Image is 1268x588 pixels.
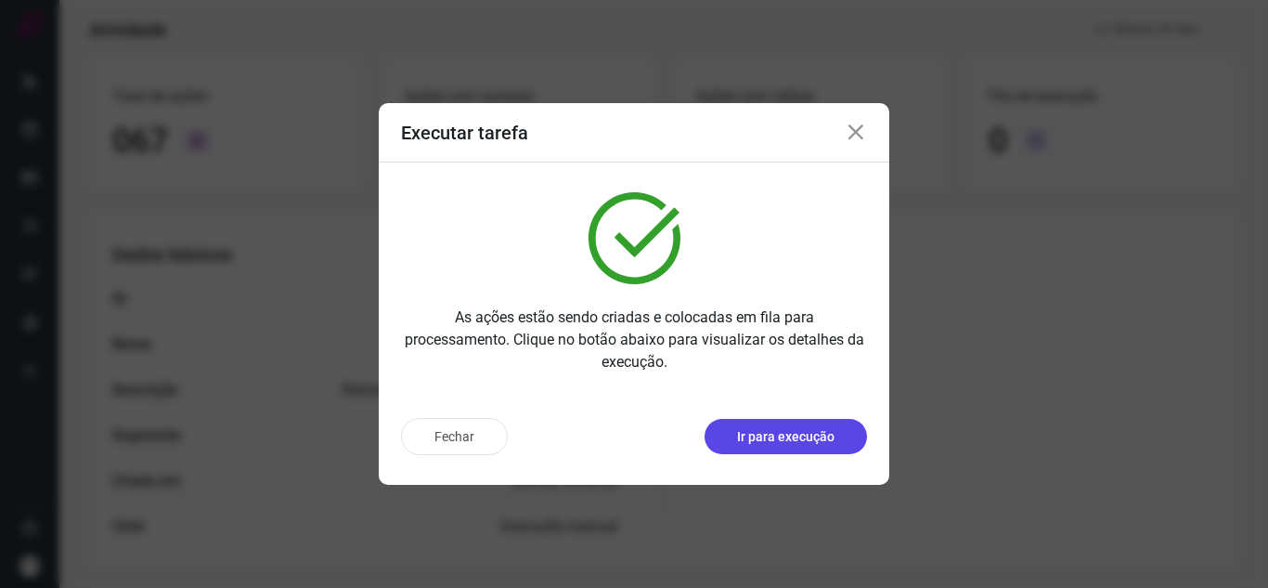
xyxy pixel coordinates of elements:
h3: Executar tarefa [401,122,528,144]
button: Ir para execução [705,419,867,454]
p: As ações estão sendo criadas e colocadas em fila para processamento. Clique no botão abaixo para ... [401,307,867,373]
p: Ir para execução [737,427,835,447]
button: Fechar [401,418,508,455]
img: verified.svg [589,192,680,284]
